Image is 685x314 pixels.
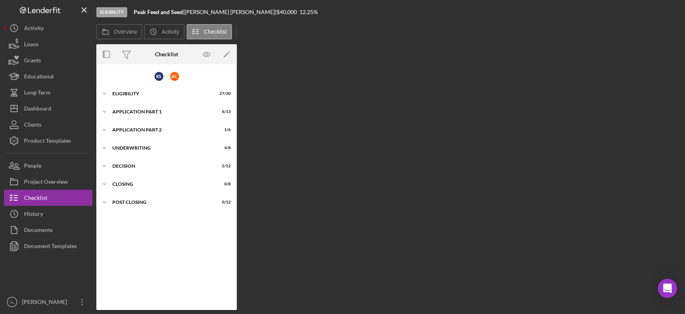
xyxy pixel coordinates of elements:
button: People [4,158,92,174]
div: Grants [24,52,41,70]
div: Open Intercom Messenger [658,279,677,298]
div: Application Part 1 [112,109,211,114]
div: Decision [112,164,211,168]
div: History [24,206,43,224]
div: [PERSON_NAME] [20,294,72,312]
div: 4 / 8 [216,146,231,150]
button: Clients [4,117,92,133]
div: | [134,9,185,15]
text: AL [10,300,14,304]
div: Loans [24,36,39,54]
div: Post Closing [112,200,211,205]
div: Dashboard [24,101,51,119]
div: 0 / 8 [216,182,231,187]
div: Document Templates [24,238,77,256]
div: 2 / 12 [216,164,231,168]
button: AL[PERSON_NAME] [4,294,92,310]
b: Peak Feed and Seed [134,8,183,15]
div: Eligibility [112,91,211,96]
div: [PERSON_NAME] [PERSON_NAME] | [185,9,276,15]
div: $40,000 [276,9,299,15]
button: Checklist [187,24,232,39]
button: Documents [4,222,92,238]
div: R S [154,72,163,81]
button: Overview [96,24,142,39]
button: Educational [4,68,92,84]
button: Document Templates [4,238,92,254]
label: Checklist [204,29,227,35]
button: Project Overview [4,174,92,190]
label: Activity [161,29,179,35]
button: Dashboard [4,101,92,117]
button: Activity [4,20,92,36]
div: Checklist [155,51,178,57]
button: Grants [4,52,92,68]
div: 27 / 30 [216,91,231,96]
div: Project Overview [24,174,68,192]
div: A C [170,72,179,81]
button: Loans [4,36,92,52]
div: Documents [24,222,53,240]
div: Checklist [24,190,47,208]
div: 12.25 % [299,9,318,15]
div: Product Templates [24,133,71,151]
div: Closing [112,182,211,187]
div: Application Part 2 [112,127,211,132]
div: Educational [24,68,54,86]
button: History [4,206,92,222]
button: Activity [144,24,184,39]
div: 6 / 13 [216,109,231,114]
button: Checklist [4,190,92,206]
div: Eligibility [96,7,127,17]
button: Long-Term [4,84,92,101]
div: 1 / 6 [216,127,231,132]
div: Clients [24,117,41,135]
label: Overview [114,29,137,35]
div: 0 / 12 [216,200,231,205]
div: Long-Term [24,84,51,103]
div: Underwriting [112,146,211,150]
button: Product Templates [4,133,92,149]
div: People [24,158,41,176]
div: Activity [24,20,44,38]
